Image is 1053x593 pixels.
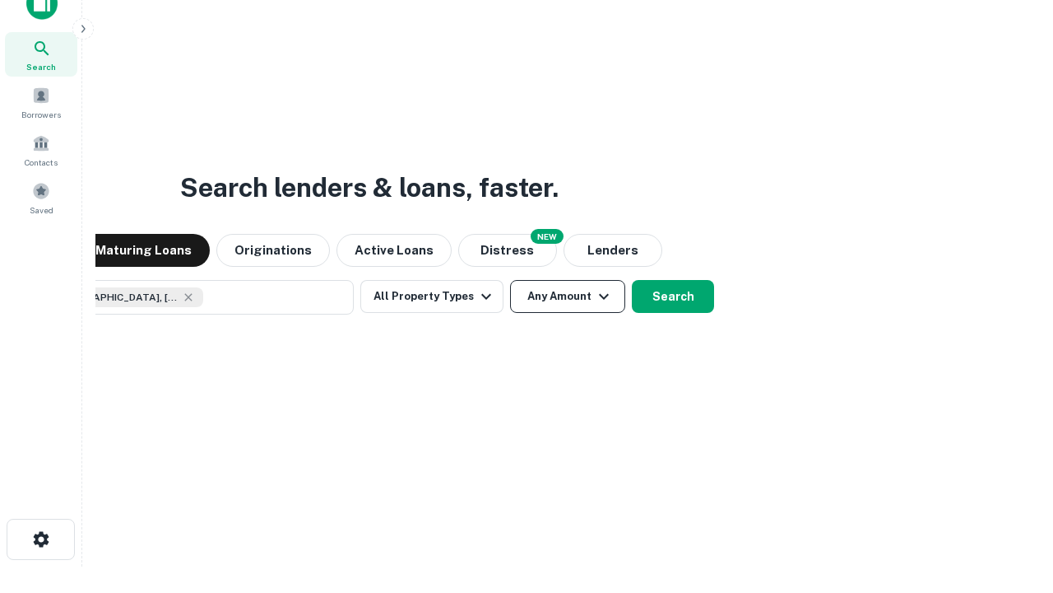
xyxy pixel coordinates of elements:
button: Any Amount [510,280,625,313]
button: [GEOGRAPHIC_DATA], [GEOGRAPHIC_DATA], [GEOGRAPHIC_DATA] [25,280,354,315]
span: Borrowers [21,108,61,121]
span: Saved [30,203,53,217]
button: Lenders [564,234,662,267]
button: Search [632,280,714,313]
button: Search distressed loans with lien and other non-mortgage details. [458,234,557,267]
span: Search [26,60,56,73]
h3: Search lenders & loans, faster. [180,168,559,208]
span: Contacts [25,156,58,169]
button: Active Loans [336,234,452,267]
button: Originations [216,234,330,267]
a: Search [5,32,77,77]
iframe: Chat Widget [971,461,1053,540]
span: [GEOGRAPHIC_DATA], [GEOGRAPHIC_DATA], [GEOGRAPHIC_DATA] [55,290,179,305]
a: Contacts [5,128,77,172]
a: Saved [5,175,77,220]
a: Borrowers [5,80,77,124]
div: NEW [531,229,564,244]
button: All Property Types [360,280,503,313]
button: Maturing Loans [77,234,210,267]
